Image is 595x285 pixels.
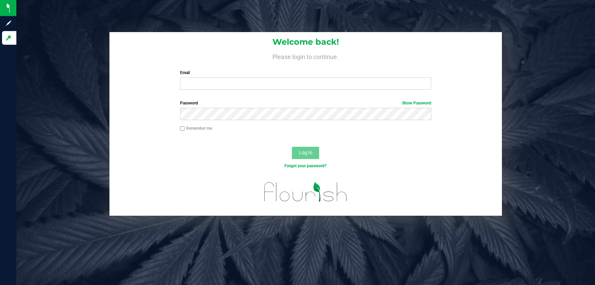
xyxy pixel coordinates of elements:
[257,176,355,208] img: flourish_logo.svg
[180,101,198,105] span: Password
[299,150,312,155] span: Log In
[180,70,432,76] label: Email
[5,20,12,27] inline-svg: Sign up
[5,34,12,41] inline-svg: Log in
[109,38,502,46] h1: Welcome back!
[284,163,327,168] a: Forgot your password?
[292,147,319,159] button: Log In
[109,52,502,60] h4: Please login to continue.
[402,101,431,105] a: Show Password
[180,125,212,131] label: Remember me
[180,126,185,131] input: Remember me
